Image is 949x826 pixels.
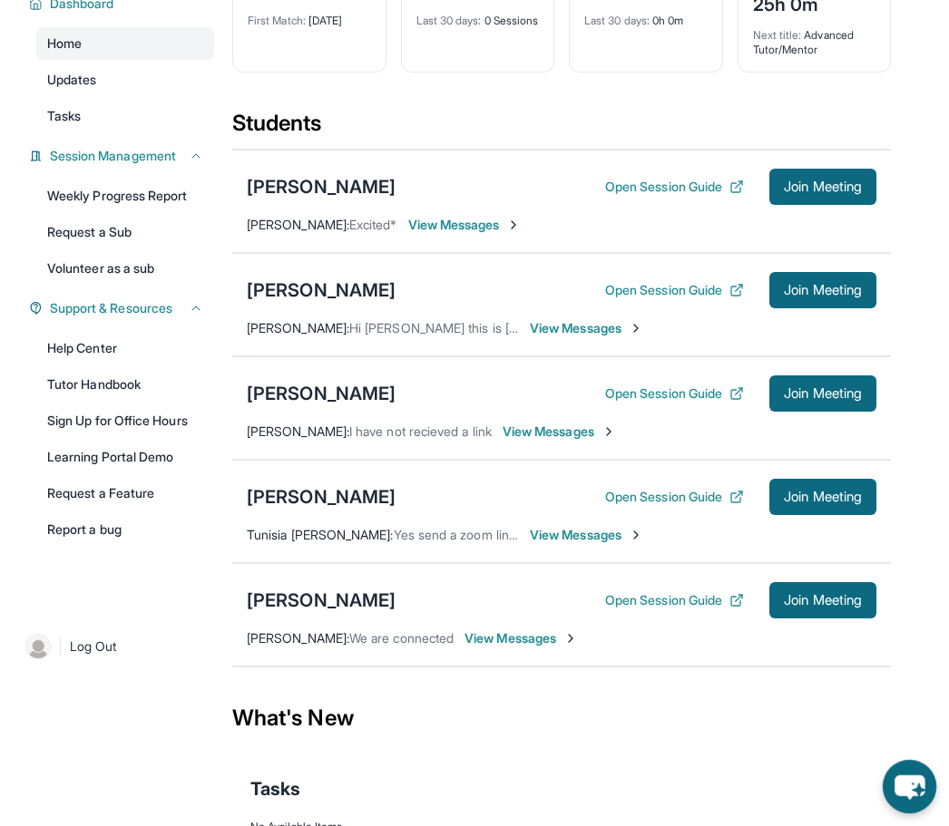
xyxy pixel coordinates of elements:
[883,760,936,813] button: chat-button
[247,277,396,303] div: [PERSON_NAME]
[584,3,708,28] div: 0h 0m
[605,384,744,403] button: Open Session Guide
[247,588,396,613] div: [PERSON_NAME]
[349,630,454,646] span: We are connected
[58,636,63,657] span: |
[36,404,214,437] a: Sign Up for Office Hours
[769,169,876,205] button: Join Meeting
[36,100,214,132] a: Tasks
[605,178,744,196] button: Open Session Guide
[36,513,214,546] a: Report a bug
[18,627,214,666] a: |Log Out
[605,591,744,609] button: Open Session Guide
[36,477,214,510] a: Request a Feature
[465,629,578,647] span: View Messages
[232,678,891,758] div: What's New
[36,368,214,401] a: Tutor Handbook
[784,388,862,399] span: Join Meeting
[47,34,82,53] span: Home
[36,441,214,473] a: Learning Portal Demo
[36,332,214,364] a: Help Center
[47,71,97,89] span: Updates
[605,488,744,506] button: Open Session Guide
[506,218,521,232] img: Chevron-Right
[50,299,172,317] span: Support & Resources
[753,28,802,42] span: Next title :
[563,631,578,646] img: Chevron-Right
[503,423,616,441] span: View Messages
[416,14,482,27] span: Last 30 days :
[416,3,540,28] div: 0 Sessions
[784,491,862,502] span: Join Meeting
[50,147,176,165] span: Session Management
[36,63,214,96] a: Updates
[530,526,643,544] span: View Messages
[784,285,862,296] span: Join Meeting
[247,217,349,232] span: [PERSON_NAME] :
[784,181,862,192] span: Join Meeting
[349,217,397,232] span: Excited*
[247,423,349,439] span: [PERSON_NAME] :
[584,14,650,27] span: Last 30 days :
[769,272,876,308] button: Join Meeting
[784,595,862,606] span: Join Meeting
[250,776,300,802] span: Tasks
[753,17,876,57] div: Advanced Tutor/Mentor
[36,27,214,60] a: Home
[408,216,522,234] span: View Messages
[248,3,371,28] div: [DATE]
[629,528,643,542] img: Chevron-Right
[629,321,643,335] img: Chevron-Right
[769,479,876,515] button: Join Meeting
[247,527,394,542] span: Tunisia [PERSON_NAME] :
[247,484,396,510] div: [PERSON_NAME]
[232,109,891,149] div: Students
[47,107,81,125] span: Tasks
[70,637,117,656] span: Log Out
[43,299,203,317] button: Support & Resources
[394,527,587,542] span: Yes send a zoom link? FaceTime?
[36,252,214,285] a: Volunteer as a sub
[36,216,214,248] a: Request a Sub
[769,582,876,618] button: Join Meeting
[530,319,643,337] span: View Messages
[248,14,306,27] span: First Match :
[43,147,203,165] button: Session Management
[602,424,616,439] img: Chevron-Right
[349,423,492,439] span: I have not recieved a link
[247,174,396,199] div: [PERSON_NAME]
[769,375,876,412] button: Join Meeting
[247,320,349,335] span: [PERSON_NAME] :
[247,630,349,646] span: [PERSON_NAME] :
[605,281,744,299] button: Open Session Guide
[247,381,396,406] div: [PERSON_NAME]
[25,634,51,659] img: user-img
[36,180,214,212] a: Weekly Progress Report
